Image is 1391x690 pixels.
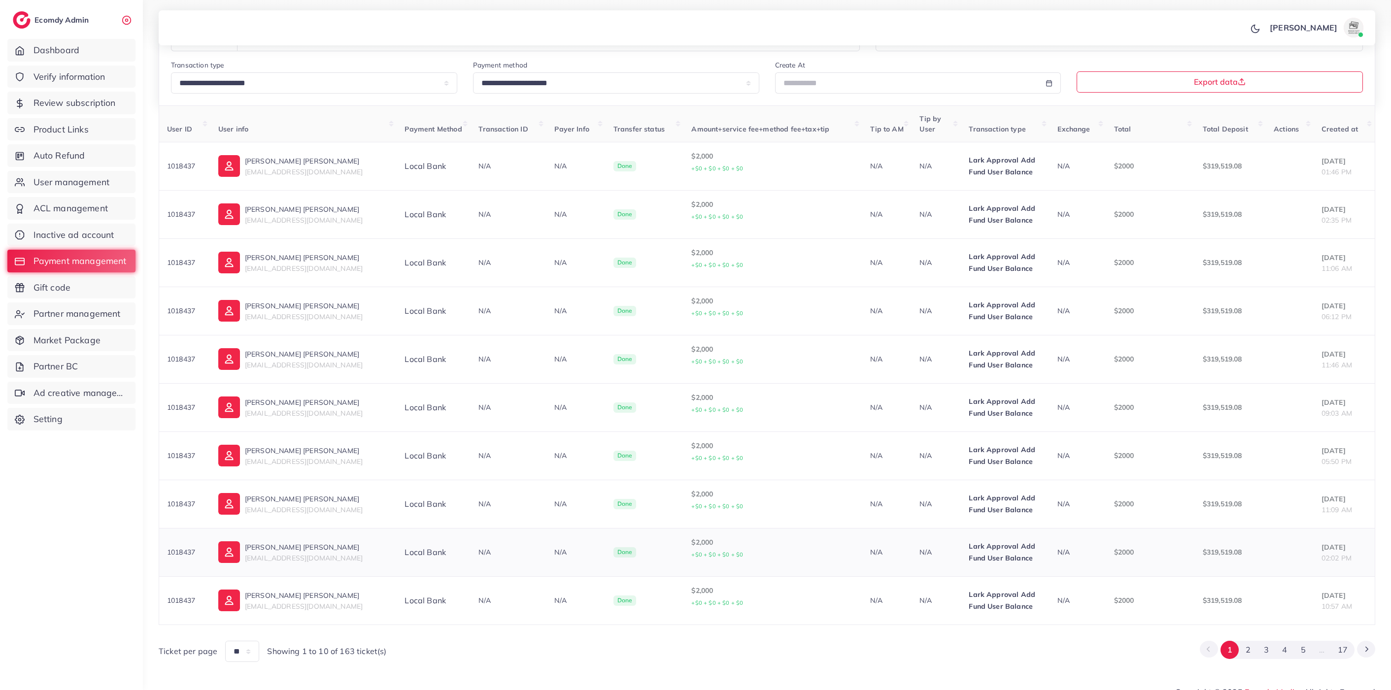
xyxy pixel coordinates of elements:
[245,554,363,562] span: [EMAIL_ADDRESS][DOMAIN_NAME]
[34,229,114,241] span: Inactive ad account
[613,209,637,220] span: Done
[1239,641,1257,659] button: Go to page 2
[613,258,637,268] span: Done
[478,125,528,133] span: Transaction ID
[554,208,597,220] p: N/A
[218,541,240,563] img: ic-user-info.36bf1079.svg
[1114,353,1187,365] p: $2000
[919,546,953,558] p: N/A
[870,208,904,220] p: N/A
[1203,208,1258,220] p: $319,519.08
[969,395,1042,419] p: Lark Approval Add Fund User Balance
[34,307,121,320] span: Partner management
[613,354,637,365] span: Done
[1322,252,1367,263] p: [DATE]
[1057,258,1069,267] span: N/A
[218,203,240,225] img: ic-user-info.36bf1079.svg
[478,210,490,219] span: N/A
[1203,594,1258,606] p: $319,519.08
[613,499,637,510] span: Done
[245,252,363,263] p: [PERSON_NAME] [PERSON_NAME]
[7,224,136,246] a: Inactive ad account
[7,329,136,352] a: Market Package
[1322,203,1367,215] p: [DATE]
[613,306,637,317] span: Done
[13,11,91,29] a: logoEcomdy Admin
[34,123,89,136] span: Product Links
[167,160,203,172] p: 1018437
[691,295,854,319] p: $2,000
[969,492,1042,516] p: Lark Approval Add Fund User Balance
[478,451,490,460] span: N/A
[7,355,136,378] a: Partner BC
[34,281,70,294] span: Gift code
[691,392,854,416] p: $2,000
[691,358,743,365] small: +$0 + $0 + $0 + $0
[245,409,363,418] span: [EMAIL_ADDRESS][DOMAIN_NAME]
[34,255,127,267] span: Payment management
[218,445,240,466] img: ic-user-info.36bf1079.svg
[691,247,854,271] p: $2,000
[919,160,953,172] p: N/A
[478,306,490,315] span: N/A
[969,299,1042,323] p: Lark Approval Add Fund User Balance
[167,546,203,558] p: 1018437
[969,540,1042,564] p: Lark Approval Add Fund User Balance
[7,197,136,220] a: ACL management
[870,353,904,365] p: N/A
[1270,22,1337,33] p: [PERSON_NAME]
[1322,300,1367,312] p: [DATE]
[1114,160,1187,172] p: $2000
[969,125,1026,133] span: Transaction type
[691,503,743,510] small: +$0 + $0 + $0 + $0
[1322,216,1352,225] span: 02:35 PM
[691,125,829,133] span: Amount+service fee+method fee+tax+tip
[1203,160,1258,172] p: $319,519.08
[218,125,248,133] span: User info
[245,312,363,321] span: [EMAIL_ADDRESS][DOMAIN_NAME]
[1322,445,1367,457] p: [DATE]
[34,70,105,83] span: Verify information
[870,257,904,268] p: N/A
[613,547,637,558] span: Done
[554,353,597,365] p: N/A
[245,505,363,514] span: [EMAIL_ADDRESS][DOMAIN_NAME]
[613,161,637,172] span: Done
[1274,125,1299,133] span: Actions
[1057,125,1090,133] span: Exchange
[919,594,953,606] p: N/A
[171,60,224,70] label: Transaction type
[1077,71,1363,93] button: Export data
[969,154,1042,178] p: Lark Approval Add Fund User Balance
[478,596,490,605] span: N/A
[1322,457,1352,466] span: 05:50 PM
[554,125,589,133] span: Payer Info
[870,594,904,606] p: N/A
[691,406,743,413] small: +$0 + $0 + $0 + $0
[478,499,490,508] span: N/A
[1344,18,1363,37] img: avatar
[1114,208,1187,220] p: $2000
[1057,403,1069,412] span: N/A
[218,590,240,611] img: ic-user-info.36bf1079.svg
[691,599,743,606] small: +$0 + $0 + $0 + $0
[919,114,941,133] span: Tip by User
[870,160,904,172] p: N/A
[1203,305,1258,317] p: $319,519.08
[1203,125,1248,133] span: Total Deposit
[1114,257,1187,268] p: $2000
[554,160,597,172] p: N/A
[245,445,363,457] p: [PERSON_NAME] [PERSON_NAME]
[1057,210,1069,219] span: N/A
[1257,641,1276,659] button: Go to page 3
[218,155,240,177] img: ic-user-info.36bf1079.svg
[1203,546,1258,558] p: $319,519.08
[34,202,108,215] span: ACL management
[218,493,240,515] img: ic-user-info.36bf1079.svg
[7,276,136,299] a: Gift code
[478,355,490,363] span: N/A
[691,455,743,461] small: +$0 + $0 + $0 + $0
[159,646,217,657] span: Ticket per page
[870,546,904,558] p: N/A
[7,382,136,404] a: Ad creative management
